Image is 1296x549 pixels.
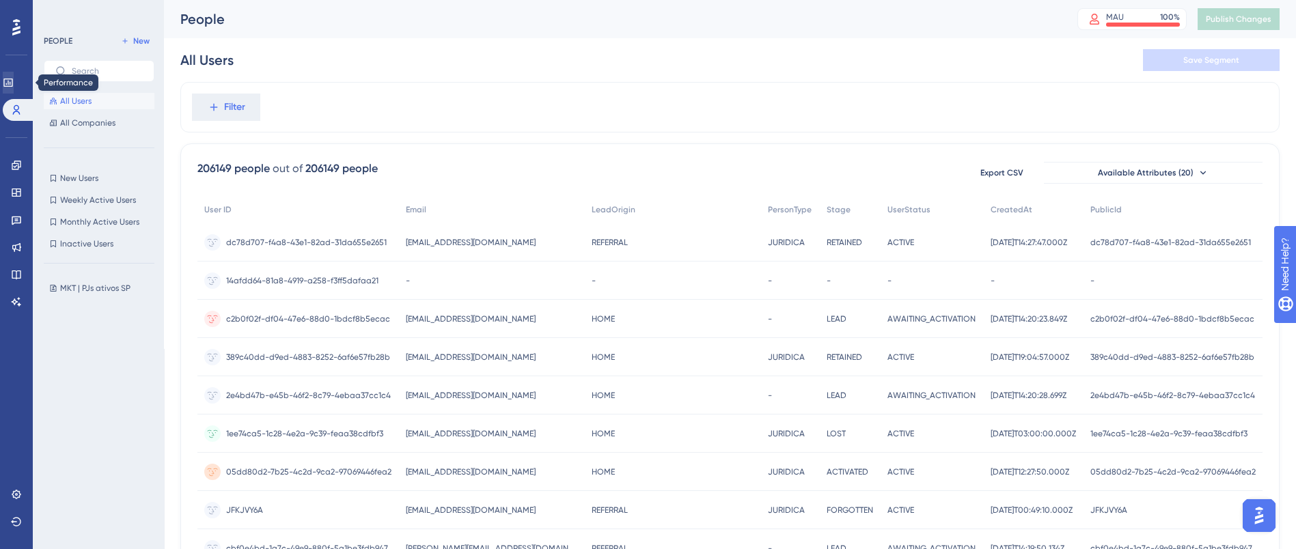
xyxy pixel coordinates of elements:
[72,66,143,76] input: Search
[406,352,536,363] span: [EMAIL_ADDRESS][DOMAIN_NAME]
[406,428,536,439] span: [EMAIL_ADDRESS][DOMAIN_NAME]
[887,275,892,286] span: -
[592,352,615,363] span: HOME
[887,466,914,477] span: ACTIVE
[827,466,868,477] span: ACTIVATED
[1143,49,1280,71] button: Save Segment
[406,466,536,477] span: [EMAIL_ADDRESS][DOMAIN_NAME]
[1183,55,1239,66] span: Save Segment
[273,160,303,177] div: out of
[768,237,805,248] span: JURIDICA
[226,275,378,286] span: 14afdd64-81a8-4919-a258-f3ff5dafaa21
[44,214,154,230] button: Monthly Active Users
[44,280,163,296] button: MKT | PJs ativos SP
[60,283,130,294] span: MKT | PJs ativos SP
[887,204,930,215] span: UserStatus
[592,505,628,516] span: REFERRAL
[887,390,976,401] span: AWAITING_ACTIVATION
[226,352,390,363] span: 389c40dd-d9ed-4883-8252-6af6e57fb28b
[827,390,846,401] span: LEAD
[1206,14,1271,25] span: Publish Changes
[827,428,846,439] span: LOST
[32,3,85,20] span: Need Help?
[592,237,628,248] span: REFERRAL
[1198,8,1280,30] button: Publish Changes
[991,352,1069,363] span: [DATE]T19:04:57.000Z
[226,313,390,324] span: c2b0f02f-df04-47e6-88d0-1bdcf8b5ecac
[1090,505,1127,516] span: JFKJVY6A
[768,428,805,439] span: JURIDICA
[768,390,772,401] span: -
[592,466,615,477] span: HOME
[768,352,805,363] span: JURIDICA
[592,275,596,286] span: -
[827,204,851,215] span: Stage
[768,275,772,286] span: -
[991,466,1069,477] span: [DATE]T12:27:50.000Z
[980,167,1023,178] span: Export CSV
[1090,428,1247,439] span: 1ee74ca5-1c28-4e2a-9c39-feaa38cdfbf3
[180,10,1043,29] div: People
[44,115,154,131] button: All Companies
[887,352,914,363] span: ACTIVE
[592,204,635,215] span: LeadOrigin
[406,390,536,401] span: [EMAIL_ADDRESS][DOMAIN_NAME]
[1239,495,1280,536] iframe: UserGuiding AI Assistant Launcher
[1090,237,1251,248] span: dc78d707-f4a8-43e1-82ad-31da655e2651
[887,313,976,324] span: AWAITING_ACTIVATION
[887,237,914,248] span: ACTIVE
[827,275,831,286] span: -
[1090,204,1122,215] span: PublicId
[44,93,154,109] button: All Users
[991,313,1067,324] span: [DATE]T14:20:23.849Z
[1098,167,1194,178] span: Available Attributes (20)
[44,236,154,252] button: Inactive Users
[991,237,1067,248] span: [DATE]T14:27:47.000Z
[827,352,862,363] span: RETAINED
[226,428,383,439] span: 1ee74ca5-1c28-4e2a-9c39-feaa38cdfbf3
[768,204,812,215] span: PersonType
[305,160,378,177] div: 206149 people
[44,36,72,46] div: PEOPLE
[224,99,245,115] span: Filter
[192,94,260,121] button: Filter
[991,505,1073,516] span: [DATE]T00:49:10.000Z
[991,428,1076,439] span: [DATE]T03:00:00.000Z
[60,173,98,184] span: New Users
[406,204,426,215] span: Email
[592,428,615,439] span: HOME
[60,117,115,128] span: All Companies
[60,238,113,249] span: Inactive Users
[592,313,615,324] span: HOME
[768,466,805,477] span: JURIDICA
[44,170,154,186] button: New Users
[197,160,270,177] div: 206149 people
[204,204,232,215] span: User ID
[967,162,1036,184] button: Export CSV
[827,505,873,516] span: FORGOTTEN
[406,237,536,248] span: [EMAIL_ADDRESS][DOMAIN_NAME]
[180,51,234,70] div: All Users
[1090,313,1254,324] span: c2b0f02f-df04-47e6-88d0-1bdcf8b5ecac
[887,505,914,516] span: ACTIVE
[60,96,92,107] span: All Users
[406,275,410,286] span: -
[226,466,391,477] span: 05dd80d2-7b25-4c2d-9ca2-97069446fea2
[60,195,136,206] span: Weekly Active Users
[768,505,805,516] span: JURIDICA
[1160,12,1180,23] div: 100 %
[768,313,772,324] span: -
[60,216,139,227] span: Monthly Active Users
[991,275,995,286] span: -
[1090,275,1094,286] span: -
[1090,466,1256,477] span: 05dd80d2-7b25-4c2d-9ca2-97069446fea2
[1090,390,1255,401] span: 2e4bd47b-e45b-46f2-8c79-4ebaa37cc1c4
[827,237,862,248] span: RETAINED
[116,33,154,49] button: New
[1044,162,1263,184] button: Available Attributes (20)
[827,313,846,324] span: LEAD
[991,204,1032,215] span: CreatedAt
[226,505,263,516] span: JFKJVY6A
